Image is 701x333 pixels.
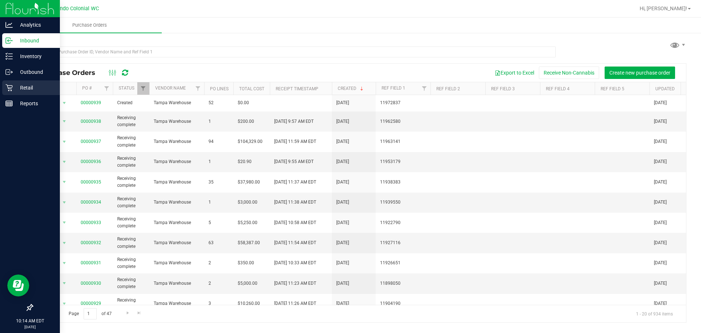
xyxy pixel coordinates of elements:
span: 11963141 [380,138,426,145]
span: [DATE] [336,239,349,246]
span: [DATE] 11:37 AM EDT [274,179,316,186]
inline-svg: Inbound [5,37,13,44]
span: [DATE] [654,118,667,125]
span: [DATE] [654,219,667,226]
span: [DATE] [336,179,349,186]
span: $200.00 [238,118,254,125]
span: [DATE] 9:55 AM EDT [274,158,314,165]
span: Orlando Colonial WC [50,5,99,12]
span: 2 [208,260,229,266]
iframe: Resource center [7,275,29,296]
span: [DATE] [336,118,349,125]
span: Receiving complete [117,175,145,189]
span: [DATE] [654,158,667,165]
span: 11926651 [380,260,426,266]
span: [DATE] [336,138,349,145]
span: 11939550 [380,199,426,206]
input: 1 [84,308,97,319]
inline-svg: Reports [5,100,13,107]
span: [DATE] [336,99,349,106]
span: Tampa Warehouse [154,118,200,125]
span: $5,250.00 [238,219,257,226]
span: Tampa Warehouse [154,99,200,106]
a: 00000933 [81,220,101,225]
span: [DATE] 11:26 AM EDT [274,300,316,307]
a: Status [119,86,134,91]
span: Tampa Warehouse [154,138,200,145]
span: select [60,299,69,309]
span: Page of 47 [62,308,118,319]
a: 00000932 [81,240,101,245]
a: 00000931 [81,260,101,265]
span: [DATE] 11:59 AM EDT [274,138,316,145]
span: select [60,278,69,288]
a: Ref Field 4 [546,86,570,91]
a: Ref Field 5 [601,86,624,91]
span: 11922790 [380,219,426,226]
span: Created [117,99,145,106]
span: [DATE] 9:57 AM EDT [274,118,314,125]
span: $37,980.00 [238,179,260,186]
span: Receiving complete [117,135,145,148]
span: [DATE] [654,179,667,186]
span: 11898050 [380,280,426,287]
a: 00000934 [81,200,101,205]
span: Purchase Orders [62,22,117,29]
button: Create new purchase order [605,67,675,79]
a: Created [338,86,365,91]
a: Vendor Name [155,86,186,91]
span: $20.90 [238,158,252,165]
p: Reports [13,99,57,108]
span: [DATE] [336,219,349,226]
a: 00000930 [81,281,101,286]
span: select [60,197,69,208]
span: select [60,217,69,228]
a: Go to the last page [134,308,145,318]
a: Total Cost [239,86,264,91]
span: Tampa Warehouse [154,158,200,165]
span: [DATE] 11:54 AM EDT [274,239,316,246]
span: 2 [208,280,229,287]
span: select [60,137,69,147]
p: Inventory [13,52,57,61]
span: Receiving complete [117,196,145,209]
span: Tampa Warehouse [154,300,200,307]
inline-svg: Retail [5,84,13,91]
inline-svg: Inventory [5,53,13,60]
a: 00000938 [81,119,101,124]
span: select [60,258,69,268]
span: Purchase Orders [38,69,103,77]
span: 11938383 [380,179,426,186]
span: [DATE] 11:38 AM EDT [274,199,316,206]
span: Receiving complete [117,236,145,250]
span: 11953179 [380,158,426,165]
p: Retail [13,83,57,92]
span: Receiving complete [117,216,145,230]
span: [DATE] 11:23 AM EDT [274,280,316,287]
a: Filter [418,82,430,95]
a: Receipt Timestamp [276,86,318,91]
input: Search Purchase Order ID, Vendor Name and Ref Field 1 [32,46,556,57]
inline-svg: Analytics [5,21,13,29]
a: 00000929 [81,301,101,306]
span: Hi, [PERSON_NAME]! [640,5,687,11]
span: 1 [208,199,229,206]
span: 5 [208,219,229,226]
span: 1 [208,118,229,125]
a: Filter [192,82,204,95]
span: select [60,116,69,126]
inline-svg: Outbound [5,68,13,76]
span: 52 [208,99,229,106]
span: 1 [208,158,229,165]
span: Tampa Warehouse [154,199,200,206]
span: Tampa Warehouse [154,239,200,246]
span: $5,000.00 [238,280,257,287]
a: Ref Field 2 [436,86,460,91]
span: [DATE] 10:33 AM EDT [274,260,316,266]
span: select [60,238,69,248]
a: Filter [101,82,113,95]
span: $350.00 [238,260,254,266]
span: Receiving complete [117,256,145,270]
span: select [60,98,69,108]
span: [DATE] [654,260,667,266]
